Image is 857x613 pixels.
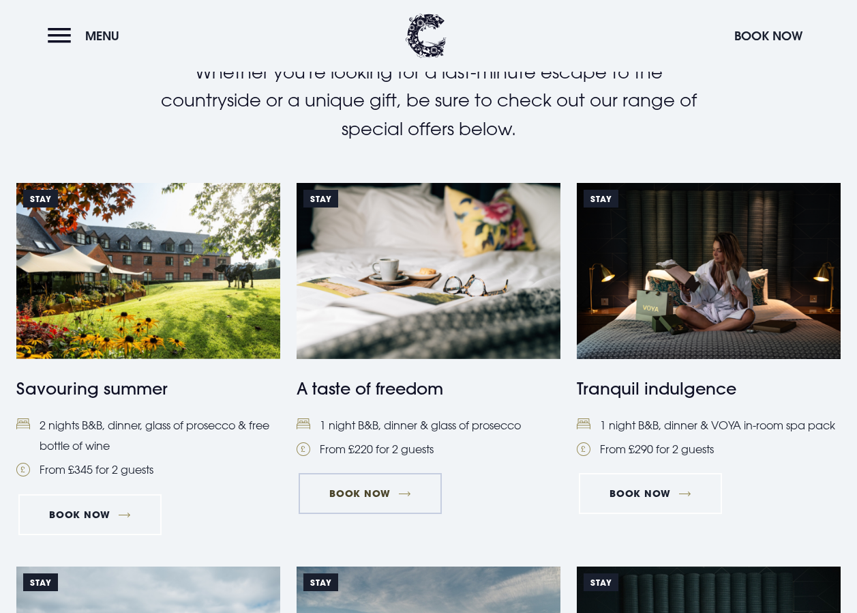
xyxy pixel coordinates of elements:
[577,376,841,401] h4: Tranquil indulgence
[18,494,162,535] a: Book Now
[727,21,809,51] button: Book Now
[16,463,30,476] img: Pound Coin
[48,21,126,51] button: Menu
[16,183,280,481] a: STAY https://clandeboyelodge.s3-assets.com/offer-thumbnails/Savouring-Summer.png Savouring summer...
[577,183,841,359] img: A woman opening a gift box of VOYA spa products
[297,183,560,359] img: https://clandeboyelodge.s3-assets.com/offer-thumbnails/taste-of-freedom-special-offers-2025.png
[303,573,338,591] span: Stay
[85,28,119,44] span: Menu
[584,190,618,208] span: Stay
[577,415,841,436] li: 1 night B&B, dinner & VOYA in-room spa pack
[577,442,590,456] img: Pound Coin
[157,29,701,143] p: Clandeboye Lodge special offers are too good to ignore! Whether you're looking for a last-minute ...
[297,183,560,459] a: Stay https://clandeboyelodge.s3-assets.com/offer-thumbnails/taste-of-freedom-special-offers-2025....
[577,183,841,459] a: Stay A woman opening a gift box of VOYA spa products Tranquil indulgence Bed1 night B&B, dinner &...
[584,573,618,591] span: Stay
[299,473,442,514] a: Book Now
[297,415,560,436] li: 1 night B&B, dinner & glass of prosecco
[16,459,280,480] li: From £345 for 2 guests
[577,418,590,430] img: Bed
[16,415,280,457] li: 2 nights B&B, dinner, glass of prosecco & free bottle of wine
[23,573,58,591] span: STAY
[579,473,722,514] a: Book Now
[577,439,841,459] li: From £290 for 2 guests
[297,442,310,456] img: Pound Coin
[16,183,280,359] img: https://clandeboyelodge.s3-assets.com/offer-thumbnails/Savouring-Summer.png
[16,418,30,430] img: Bed
[16,376,280,401] h4: Savouring summer
[303,190,338,208] span: Stay
[297,439,560,459] li: From £220 for 2 guests
[297,418,310,430] img: Bed
[406,14,447,58] img: Clandeboye Lodge
[297,376,560,401] h4: A taste of freedom
[23,190,58,208] span: STAY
